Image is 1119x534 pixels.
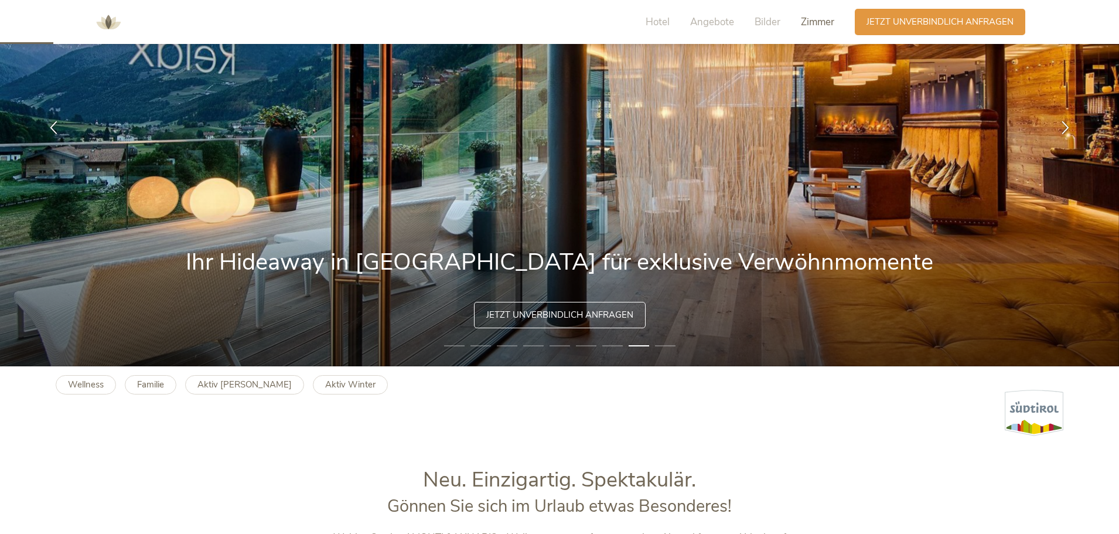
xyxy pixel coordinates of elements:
span: Zimmer [801,15,834,29]
a: Wellness [56,375,116,394]
span: Angebote [690,15,734,29]
span: Jetzt unverbindlich anfragen [486,309,633,321]
b: Wellness [68,379,104,390]
b: Familie [137,379,164,390]
a: Aktiv Winter [313,375,388,394]
span: Neu. Einzigartig. Spektakulär. [423,465,696,494]
b: Aktiv [PERSON_NAME] [197,379,292,390]
img: AMONTI & LUNARIS Wellnessresort [91,5,126,40]
img: Südtirol [1005,390,1063,436]
span: Hotel [646,15,670,29]
a: Aktiv [PERSON_NAME] [185,375,304,394]
span: Bilder [755,15,780,29]
a: Familie [125,375,176,394]
span: Gönnen Sie sich im Urlaub etwas Besonderes! [387,495,732,518]
span: Jetzt unverbindlich anfragen [866,16,1014,28]
b: Aktiv Winter [325,379,376,390]
a: AMONTI & LUNARIS Wellnessresort [91,18,126,26]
